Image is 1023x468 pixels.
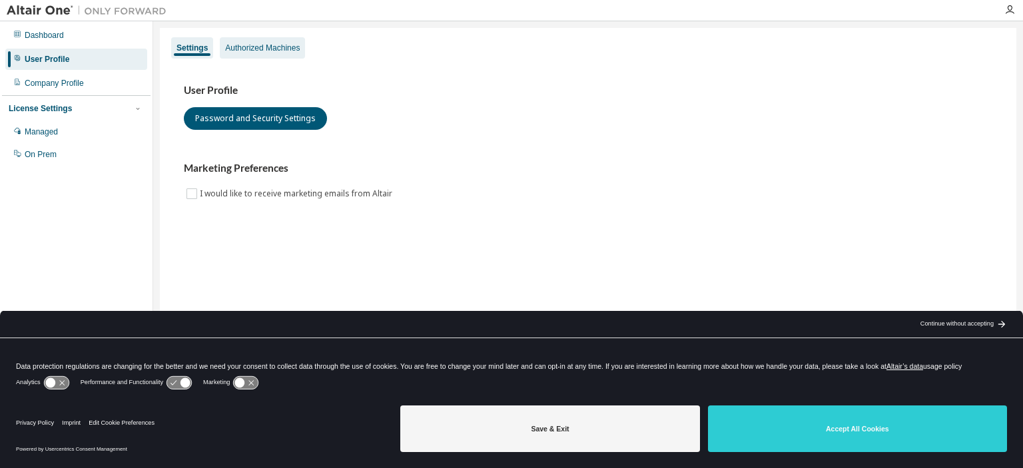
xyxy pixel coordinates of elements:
div: User Profile [25,54,69,65]
div: Authorized Machines [225,43,300,53]
label: I would like to receive marketing emails from Altair [200,186,395,202]
div: On Prem [25,149,57,160]
img: Altair One [7,4,173,17]
div: Dashboard [25,30,64,41]
div: Company Profile [25,78,84,89]
div: Settings [176,43,208,53]
h3: Marketing Preferences [184,162,992,175]
div: License Settings [9,103,72,114]
div: Managed [25,126,58,137]
button: Password and Security Settings [184,107,327,130]
h3: User Profile [184,84,992,97]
